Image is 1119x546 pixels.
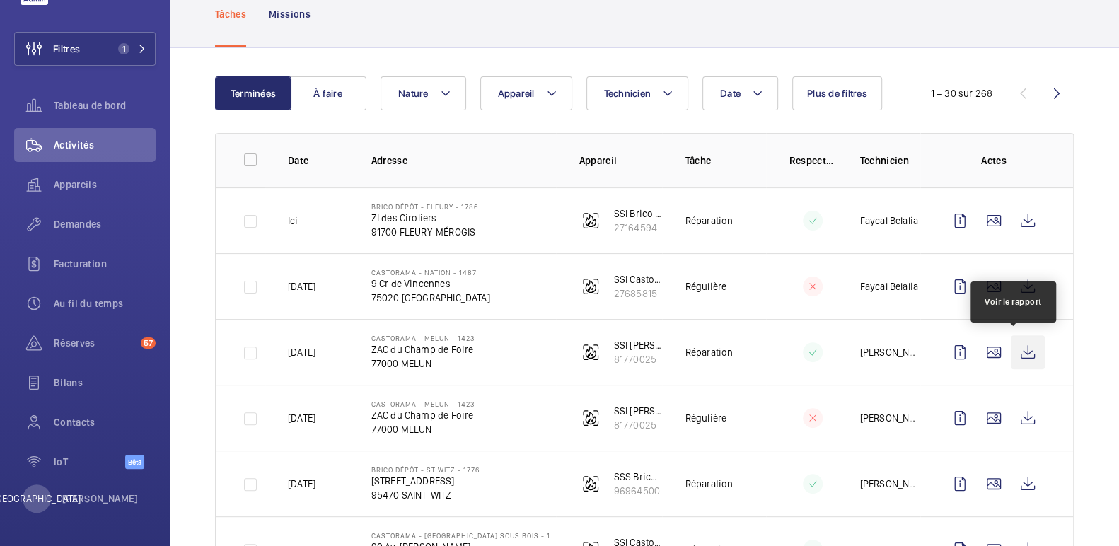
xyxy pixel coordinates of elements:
[685,478,733,489] font: Réparation
[371,268,477,277] font: Castorama - NATION - 1487
[930,88,992,99] font: 1 – 30 sur 268
[54,100,126,111] font: Tableau de bord
[54,417,95,428] font: Contacts
[290,76,366,110] button: À faire
[859,155,909,166] font: Technicien
[859,412,930,424] font: [PERSON_NAME]
[371,155,407,166] font: Adresse
[582,278,599,295] img: fire_alarm.svg
[792,76,882,110] button: Plus de filtres
[54,139,94,151] font: Activités
[288,281,315,292] font: [DATE]
[54,179,97,190] font: Appareils
[381,76,466,110] button: Nature
[371,400,475,408] font: Castorama - MELUN - 1423
[54,456,68,467] font: IoT
[720,88,741,99] font: Date
[498,88,535,99] font: Appareil
[579,155,617,166] font: Appareil
[288,155,308,166] font: Date
[859,281,918,292] font: Faycal Belalia
[288,412,315,424] font: [DATE]
[613,208,710,219] font: SSI Brico Dépôt Fleury
[807,88,867,99] font: Plus de filtres
[613,405,700,417] font: SSI [PERSON_NAME]
[859,347,930,358] font: [PERSON_NAME]
[62,493,139,504] font: [PERSON_NAME]
[981,155,1007,166] font: Actes
[685,215,733,226] font: Réparation
[54,337,95,349] font: Réserves
[371,292,490,303] font: 75020 [GEOGRAPHIC_DATA]
[371,202,478,211] font: Brico Dépôt - FLEURY - 1786
[288,215,298,226] font: Ici
[685,412,726,424] font: Régulière
[859,478,930,489] font: [PERSON_NAME]
[313,88,342,99] font: À faire
[582,212,599,229] img: fire_alarm.svg
[613,339,700,351] font: SSI [PERSON_NAME]
[685,155,711,166] font: Tâche
[582,475,599,492] img: fire_alarm.svg
[859,215,918,226] font: Faycal Belalia
[215,76,291,110] button: Terminées
[269,8,311,20] font: Missions
[215,8,246,20] font: Tâches
[371,226,476,238] font: 91700 FLEURY-MÉROGIS
[371,465,480,474] font: Brico Dépôt - ST WITZ - 1776
[53,43,80,54] font: Filtres
[14,32,156,66] button: Filtres1
[685,281,726,292] font: Régulière
[613,274,708,285] font: SSI Castorama Nation
[288,478,315,489] font: [DATE]
[54,377,83,388] font: Bilans
[371,475,455,487] font: [STREET_ADDRESS]
[613,419,656,431] font: 81770025
[371,278,451,289] font: 9 Cr de Vincennes
[54,258,107,269] font: Facturation
[398,88,429,99] font: Nature
[613,288,656,299] font: 27685815
[613,485,659,496] font: 96964500
[685,347,733,358] font: Réparation
[582,344,599,361] img: fire_alarm.svg
[128,458,141,466] font: Bêta
[371,358,432,369] font: 77000 MELUN
[122,44,126,54] font: 1
[144,338,153,348] font: 57
[586,76,689,110] button: Technicien
[604,88,651,99] font: Technicien
[371,344,474,355] font: ZAC du Champ de Foire
[480,76,572,110] button: Appareil
[985,297,1042,307] font: Voir le rapport
[54,219,102,230] font: Demandes
[582,409,599,426] img: fire_alarm.svg
[371,531,564,540] font: Castorama - [GEOGRAPHIC_DATA] SOUS BOIS - 1479
[54,298,123,309] font: Au fil du temps
[371,212,437,223] font: ZI des Ciroliers
[371,409,474,421] font: ZAC du Champ de Foire
[702,76,778,110] button: Date
[789,155,870,166] font: Respecter le délai
[288,347,315,358] font: [DATE]
[371,334,475,342] font: Castorama - MELUN - 1423
[371,489,452,501] font: 95470 SAINT-WITZ
[613,354,656,365] font: 81770025
[371,424,432,435] font: 77000 MELUN
[613,471,783,482] font: SSS Brico Dépôt [DEMOGRAPHIC_DATA]
[231,88,276,99] font: Terminées
[613,222,656,233] font: 27164594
